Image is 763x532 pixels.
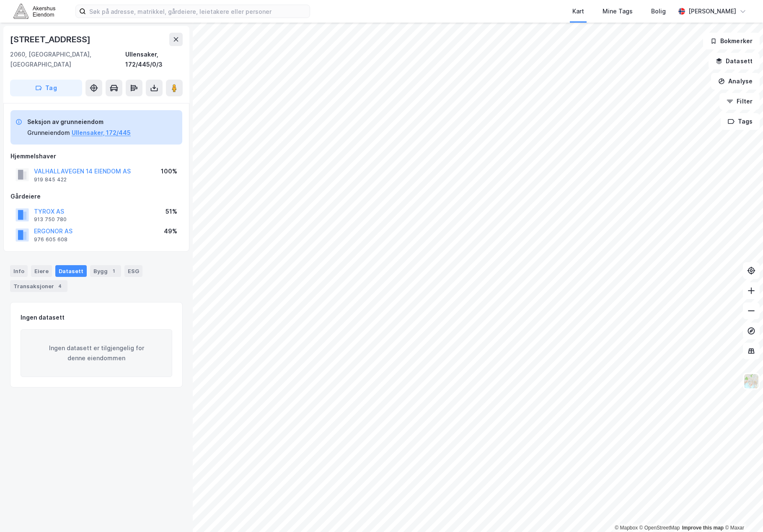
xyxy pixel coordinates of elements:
[125,49,183,70] div: Ullensaker, 172/445/0/3
[10,151,182,161] div: Hjemmelshaver
[682,525,724,531] a: Improve this map
[86,5,310,18] input: Søk på adresse, matrikkel, gårdeiere, leietakere eller personer
[31,265,52,277] div: Eiere
[27,117,131,127] div: Seksjon av grunneiendom
[703,33,760,49] button: Bokmerker
[21,312,65,323] div: Ingen datasett
[615,525,638,531] a: Mapbox
[109,267,118,275] div: 1
[743,373,759,389] img: Z
[639,525,680,531] a: OpenStreetMap
[10,33,92,46] div: [STREET_ADDRESS]
[124,265,142,277] div: ESG
[603,6,633,16] div: Mine Tags
[72,128,131,138] button: Ullensaker, 172/445
[34,236,67,243] div: 976 605 608
[10,49,125,70] div: 2060, [GEOGRAPHIC_DATA], [GEOGRAPHIC_DATA]
[13,4,55,18] img: akershus-eiendom-logo.9091f326c980b4bce74ccdd9f866810c.svg
[709,53,760,70] button: Datasett
[10,80,82,96] button: Tag
[161,166,177,176] div: 100%
[55,265,87,277] div: Datasett
[34,176,67,183] div: 919 845 422
[688,6,736,16] div: [PERSON_NAME]
[34,216,67,223] div: 913 750 780
[721,492,763,532] iframe: Chat Widget
[27,128,70,138] div: Grunneiendom
[21,329,172,377] div: Ingen datasett er tilgjengelig for denne eiendommen
[56,282,64,290] div: 4
[10,280,67,292] div: Transaksjoner
[10,191,182,201] div: Gårdeiere
[572,6,584,16] div: Kart
[721,113,760,130] button: Tags
[721,492,763,532] div: Kontrollprogram for chat
[90,265,121,277] div: Bygg
[10,265,28,277] div: Info
[166,207,177,217] div: 51%
[164,226,177,236] div: 49%
[651,6,666,16] div: Bolig
[719,93,760,110] button: Filter
[711,73,760,90] button: Analyse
